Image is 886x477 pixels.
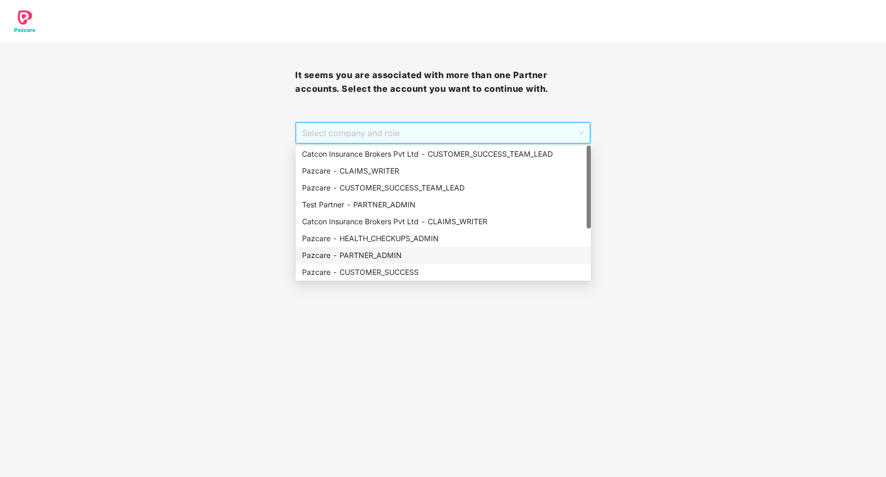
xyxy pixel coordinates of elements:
div: Pazcare - HEALTH_CHECKUPS_ADMIN [302,233,585,244]
div: Pazcare - HEALTH_CHECKUPS_ADMIN [296,230,591,247]
div: Pazcare - CUSTOMER_SUCCESS [296,264,591,281]
div: Catcon Insurance Brokers Pvt Ltd - CLAIMS_WRITER [302,216,585,227]
div: Pazcare - PARTNER_ADMIN [302,250,585,261]
h3: It seems you are associated with more than one Partner accounts. Select the account you want to c... [295,69,590,96]
div: Test Partner - PARTNER_ADMIN [302,199,585,211]
div: Catcon Insurance Brokers Pvt Ltd - CUSTOMER_SUCCESS_TEAM_LEAD [296,146,591,163]
div: Pazcare - CUSTOMER_SUCCESS [302,266,585,278]
div: Pazcare - CUSTOMER_SUCCESS_TEAM_LEAD [302,182,585,194]
div: Catcon Insurance Brokers Pvt Ltd - CLAIMS_WRITER [296,213,591,230]
div: Test Partner - PARTNER_ADMIN [296,196,591,213]
div: Pazcare - CLAIMS_WRITER [302,165,585,177]
div: Catcon Insurance Brokers Pvt Ltd - CUSTOMER_SUCCESS_TEAM_LEAD [302,148,585,160]
div: Pazcare - PARTNER_ADMIN [296,247,591,264]
div: Pazcare - CLAIMS_WRITER [296,163,591,179]
span: Select company and role [302,123,583,143]
div: Pazcare - CUSTOMER_SUCCESS_TEAM_LEAD [296,179,591,196]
